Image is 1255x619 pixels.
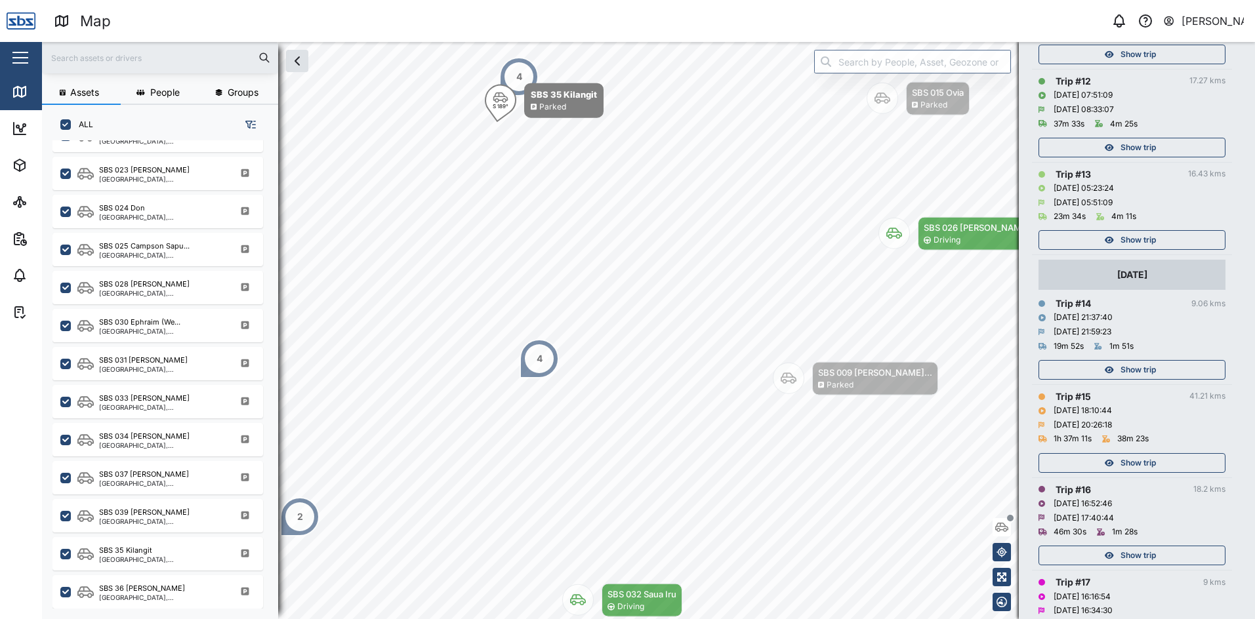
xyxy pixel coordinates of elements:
div: 38m 23s [1117,433,1149,445]
div: [DATE] 20:26:18 [1054,419,1112,431]
div: [GEOGRAPHIC_DATA], [GEOGRAPHIC_DATA] [99,176,224,182]
div: Parked [539,101,566,113]
div: [DATE] 05:51:09 [1054,197,1113,209]
span: Show trip [1121,546,1156,565]
div: Tasks [34,305,70,319]
div: SBS 032 Saua Iru [607,588,676,601]
div: Map marker [878,217,1036,250]
div: 4m 11s [1111,210,1136,223]
div: SBS 015 Ovia [912,86,964,99]
div: Assets [34,158,75,172]
div: Driving [934,234,960,247]
button: Show trip [1039,230,1225,250]
div: Map marker [499,57,539,96]
input: Search by People, Asset, Geozone or Place [814,50,1011,73]
div: Trip # 12 [1056,74,1091,89]
div: [DATE] 16:34:30 [1054,605,1113,617]
button: Show trip [1039,138,1225,157]
div: 16.43 kms [1188,168,1225,180]
span: Show trip [1121,138,1156,157]
div: SBS 028 [PERSON_NAME] [99,279,190,290]
div: SBS 033 [PERSON_NAME] [99,393,190,404]
div: 4 [537,351,543,366]
div: [PERSON_NAME] [1182,13,1245,30]
span: Assets [70,88,99,97]
div: [DATE] 21:37:40 [1054,311,1113,324]
div: Map marker [773,362,938,395]
div: Map marker [520,339,559,378]
div: Map marker [867,82,970,115]
div: SBS 037 [PERSON_NAME] [99,469,189,480]
div: Trip # 16 [1056,483,1091,497]
div: [GEOGRAPHIC_DATA], [GEOGRAPHIC_DATA] [99,214,224,220]
div: S 189° [493,104,508,109]
div: Map [34,85,64,99]
div: Driving [617,601,644,613]
div: Map marker [280,497,319,536]
input: Search assets or drivers [50,48,270,68]
div: Parked [920,99,947,111]
div: [GEOGRAPHIC_DATA], [GEOGRAPHIC_DATA] [99,480,224,487]
div: Alarms [34,268,75,283]
div: [DATE] 17:40:44 [1054,512,1114,525]
div: 2 [297,509,303,524]
div: [DATE] 18:10:44 [1054,405,1112,417]
div: [DATE] 05:23:24 [1054,182,1114,195]
div: [GEOGRAPHIC_DATA], [GEOGRAPHIC_DATA] [99,138,224,144]
div: SBS 026 [PERSON_NAME] [924,221,1030,234]
div: 1h 37m 11s [1054,433,1092,445]
div: [GEOGRAPHIC_DATA], [GEOGRAPHIC_DATA] [99,404,224,410]
div: [GEOGRAPHIC_DATA], [GEOGRAPHIC_DATA] [99,290,224,296]
div: [DATE] 07:51:09 [1054,89,1113,102]
div: [GEOGRAPHIC_DATA], [GEOGRAPHIC_DATA] [99,556,224,563]
div: 37m 33s [1054,118,1084,130]
div: [DATE] 08:33:07 [1054,104,1114,116]
div: [DATE] [1117,268,1147,282]
div: Sites [34,195,66,209]
div: 9 kms [1203,576,1225,589]
div: SBS 35 Kilangit [99,545,152,556]
button: Show trip [1039,360,1225,380]
span: People [150,88,180,97]
div: SBS 35 Kilangit [531,88,597,101]
div: 41.21 kms [1189,390,1225,403]
div: Dashboard [34,121,93,136]
div: [GEOGRAPHIC_DATA], [GEOGRAPHIC_DATA] [99,594,224,601]
div: Trip # 17 [1056,575,1090,589]
div: 4 [516,70,522,84]
canvas: Map [42,42,1255,619]
span: Groups [228,88,258,97]
label: ALL [71,119,93,130]
div: 46m 30s [1054,526,1086,538]
div: 9.06 kms [1191,298,1225,310]
button: Show trip [1039,45,1225,64]
div: Reports [34,231,79,246]
div: [GEOGRAPHIC_DATA], [GEOGRAPHIC_DATA] [99,366,224,372]
button: Show trip [1039,546,1225,565]
div: SBS 025 Campson Sapu... [99,241,190,252]
div: Map marker [562,584,682,617]
div: Parked [827,379,854,391]
div: [DATE] 16:16:54 [1054,591,1111,603]
div: Trip # 15 [1056,389,1091,404]
div: Map marker [485,83,604,118]
div: Map [80,10,111,33]
div: 1m 28s [1112,526,1138,538]
span: Show trip [1121,45,1156,64]
div: [DATE] 16:52:46 [1054,498,1112,510]
div: 23m 34s [1054,210,1086,223]
span: Show trip [1121,361,1156,379]
img: Main Logo [7,7,35,35]
div: [GEOGRAPHIC_DATA], [GEOGRAPHIC_DATA] [99,442,224,449]
span: Show trip [1121,231,1156,249]
div: [GEOGRAPHIC_DATA], [GEOGRAPHIC_DATA] [99,328,224,334]
div: SBS 009 [PERSON_NAME]... [818,366,932,379]
div: [DATE] 21:59:23 [1054,326,1111,338]
div: SBS 031 [PERSON_NAME] [99,355,188,366]
button: [PERSON_NAME] [1162,12,1245,30]
span: Show trip [1121,454,1156,472]
div: SBS 039 [PERSON_NAME] [99,507,190,518]
div: [GEOGRAPHIC_DATA], [GEOGRAPHIC_DATA] [99,518,224,525]
div: 1m 51s [1109,340,1134,353]
div: 19m 52s [1054,340,1084,353]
